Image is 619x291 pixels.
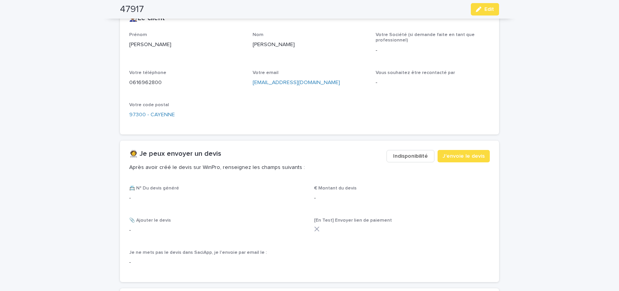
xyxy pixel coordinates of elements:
[314,194,490,202] p: -
[129,33,147,37] span: Prénom
[253,71,279,75] span: Votre email
[376,46,490,55] p: -
[393,152,428,160] span: Indisponibilité
[484,7,494,12] span: Edit
[129,218,171,223] span: 📎 Ajouter le devis
[376,33,475,43] span: Votre Société (si demande faite en tant que professionnel)
[376,71,455,75] span: Vous souhaitez être recontacté par
[129,164,380,171] p: Après avoir créé le devis sur WinPro, renseignez les champs suivants :
[253,33,263,37] span: Nom
[129,103,169,107] span: Votre code postal
[120,4,144,15] h2: 47917
[129,258,305,267] p: -
[443,152,485,160] span: J'envoie le devis
[129,150,221,158] h2: 👩‍🚀 Je peux envoyer un devis
[314,186,357,191] span: € Montant du devis
[253,80,340,85] a: [EMAIL_ADDRESS][DOMAIN_NAME]
[314,218,392,223] span: [En Test] Envoyer lien de paiement
[129,186,179,191] span: 📇 N° Du devis généré
[376,79,490,87] p: -
[129,79,243,87] p: 0616962800
[129,41,243,49] p: [PERSON_NAME]
[253,41,367,49] p: [PERSON_NAME]
[129,111,175,119] a: 97300 - CAYENNE
[129,71,166,75] span: Votre téléphone
[129,250,267,255] span: Je ne mets pas le devis dans SaciApp, je l'envoie par email le :
[129,226,305,234] p: -
[386,150,434,162] button: Indisponibilité
[129,14,165,23] h2: 👨🏽‍🔧Le client
[471,3,499,15] button: Edit
[438,150,490,162] button: J'envoie le devis
[129,194,305,202] p: -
